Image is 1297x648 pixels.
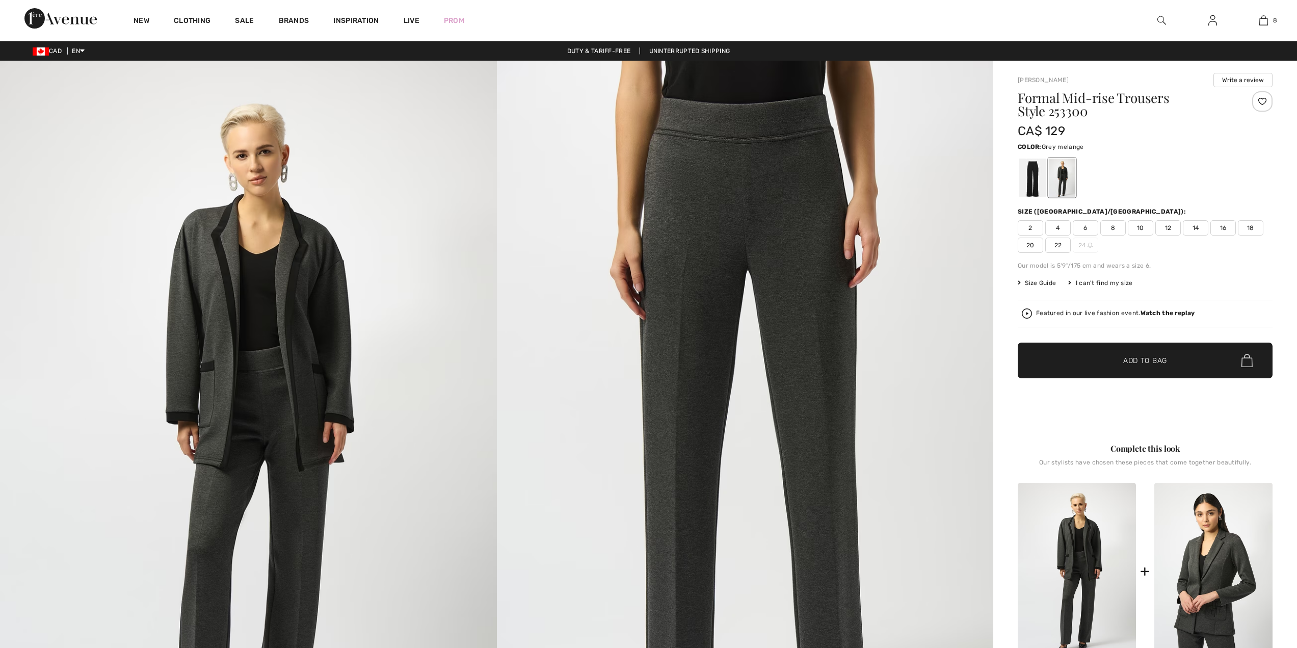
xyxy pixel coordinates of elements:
div: Our model is 5'9"/175 cm and wears a size 6. [1018,261,1273,270]
a: Brands [279,16,309,27]
a: Live [404,15,419,26]
span: CA$ 129 [1018,124,1065,138]
img: Watch the replay [1022,308,1032,319]
span: 22 [1045,238,1071,253]
a: Sale [235,16,254,27]
img: 1ère Avenue [24,8,97,29]
span: Size Guide [1018,278,1056,288]
span: 6 [1073,220,1098,236]
span: 20 [1018,238,1043,253]
div: I can't find my size [1068,278,1132,288]
span: 16 [1210,220,1236,236]
button: Write a review [1213,73,1273,87]
span: 2 [1018,220,1043,236]
button: Add to Bag [1018,343,1273,378]
span: 10 [1128,220,1153,236]
img: My Info [1208,14,1217,27]
div: Complete this look [1018,443,1273,455]
a: Clothing [174,16,210,27]
span: 4 [1045,220,1071,236]
div: Our stylists have chosen these pieces that come together beautifully. [1018,459,1273,474]
a: Sign In [1200,14,1225,27]
a: 8 [1238,14,1288,27]
img: search the website [1157,14,1166,27]
span: 24 [1073,238,1098,253]
span: 8 [1100,220,1126,236]
span: 12 [1155,220,1181,236]
a: New [134,16,149,27]
span: 14 [1183,220,1208,236]
img: ring-m.svg [1088,243,1093,248]
div: Featured in our live fashion event. [1036,310,1195,317]
strong: Watch the replay [1141,309,1195,317]
div: Black [1019,159,1046,197]
span: CAD [33,47,66,55]
span: Grey melange [1042,143,1084,150]
h1: Formal Mid-rise Trousers Style 253300 [1018,91,1230,118]
img: Bag.svg [1241,354,1253,367]
span: Inspiration [333,16,379,27]
span: 8 [1273,16,1277,25]
span: Color: [1018,143,1042,150]
div: Grey melange [1049,159,1075,197]
a: [PERSON_NAME] [1018,76,1069,84]
span: 18 [1238,220,1263,236]
span: Add to Bag [1123,355,1167,366]
a: Prom [444,15,464,26]
div: Size ([GEOGRAPHIC_DATA]/[GEOGRAPHIC_DATA]): [1018,207,1188,216]
img: My Bag [1259,14,1268,27]
img: Canadian Dollar [33,47,49,56]
span: EN [72,47,85,55]
div: + [1140,560,1150,583]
